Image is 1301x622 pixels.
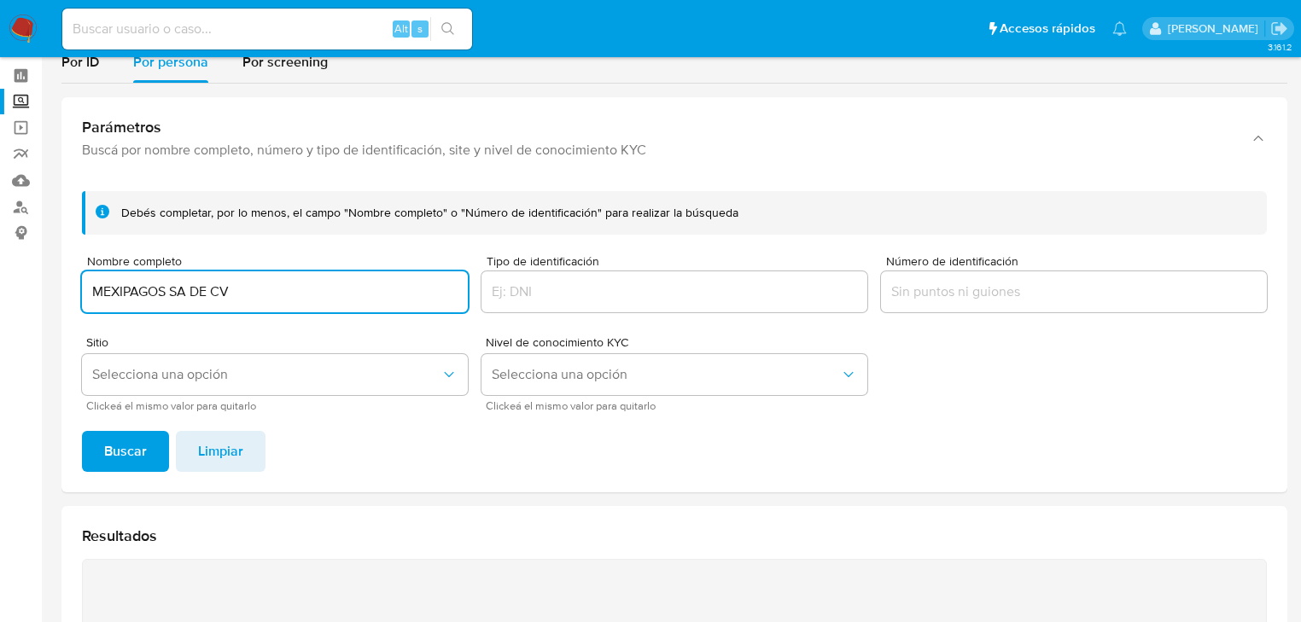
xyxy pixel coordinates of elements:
span: Accesos rápidos [1000,20,1095,38]
span: Alt [394,20,408,37]
button: search-icon [430,17,465,41]
a: Notificaciones [1112,21,1127,36]
span: s [417,20,423,37]
p: michelleangelica.rodriguez@mercadolibre.com.mx [1168,20,1264,37]
a: Salir [1270,20,1288,38]
input: Buscar usuario o caso... [62,18,472,40]
span: 3.161.2 [1268,40,1292,54]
